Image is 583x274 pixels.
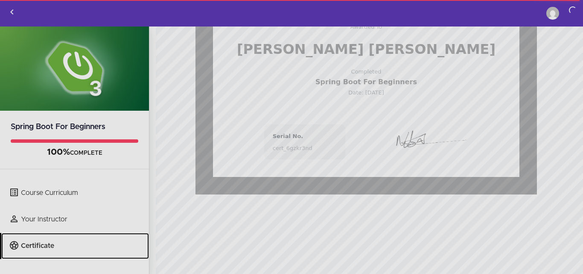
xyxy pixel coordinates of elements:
div: cert_6gzkr3nd [273,145,337,151]
a: Course Curriculum [1,180,149,206]
a: Your Instructor [1,206,149,233]
a: Back to courses [0,0,23,25]
div: [PERSON_NAME] [PERSON_NAME] [230,42,502,56]
div: Completed [230,69,502,74]
img: s.aazaidi2001@gmail.com [546,7,559,20]
div: Serial No. [273,133,337,139]
div: COMPLETE [11,147,138,158]
img: ryqM5EgATROd9e4GRqRL_signature.png [383,124,468,159]
span: 100% [47,148,70,156]
div: Awarded To [230,24,502,29]
svg: Back to courses [7,7,17,17]
div: Spring Boot For Beginners [230,79,502,85]
a: Certificate [1,233,149,259]
div: Date: [DATE] [230,90,502,95]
